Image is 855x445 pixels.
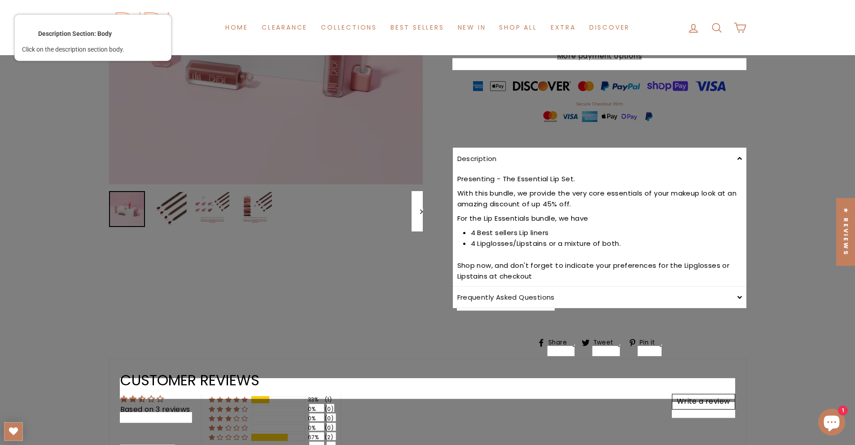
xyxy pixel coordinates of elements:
img: paypal_2_color.svg [188,10,204,26]
a: Shop All [492,19,544,36]
a: Clearance [255,19,314,36]
div: Click to open Judge.me floating reviews tab [836,198,855,266]
span: Description [457,154,497,163]
img: mastercard_color.svg [89,10,105,26]
div: < [22,27,31,40]
div: Click on the description section body. [22,45,164,53]
div: Description Section: Body [38,30,112,38]
p: Presenting - The Essential Lip Set. [457,174,742,184]
a: Home [219,19,255,36]
li: 4 Best sellers Lip liners [471,227,742,238]
img: visa_1_color.svg [109,10,125,26]
p: For the Lip Essentials bundle, we have [457,213,742,224]
a: Best Sellers [384,19,451,36]
p: With this bundle, we provide the very core essentials of your makeup look at an amazing discount ... [457,188,742,209]
a: Collections [314,19,384,36]
ul: Primary [219,19,636,36]
a: New in [451,19,493,36]
inbox-online-store-chat: Shopify online store chat [816,409,848,438]
img: americanexpress_1_color.svg [129,10,145,26]
a: Discover [583,19,636,36]
img: shoppay_color.svg [168,10,184,26]
span: Frequently Asked Questions [457,292,555,302]
li: 4 Lipglosses/Lipstains or a mixture of both. [471,238,742,249]
img: applepay_color.svg [149,10,164,26]
a: Extra [544,19,583,36]
p: Shop now, and don't forget to indicate your preferences for the Lipglosses or Lipstains at checkout [457,260,742,282]
a: My Wishlist [4,423,22,441]
button: Next [412,191,423,231]
img: Didi Beauty Co. [109,9,176,46]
